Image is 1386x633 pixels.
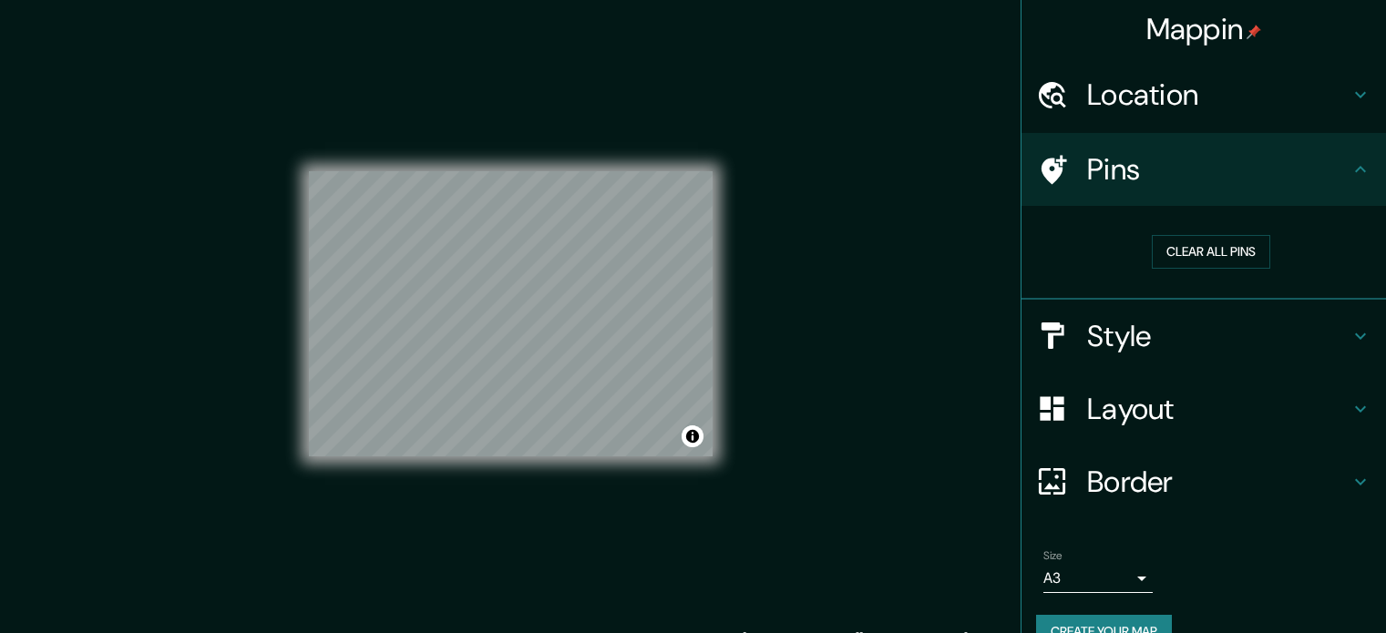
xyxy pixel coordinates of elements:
[1224,562,1366,613] iframe: Help widget launcher
[1043,564,1153,593] div: A3
[1087,318,1350,354] h4: Style
[1022,373,1386,445] div: Layout
[1022,300,1386,373] div: Style
[1247,25,1261,39] img: pin-icon.png
[1087,151,1350,188] h4: Pins
[1022,133,1386,206] div: Pins
[1022,445,1386,518] div: Border
[309,171,713,456] canvas: Map
[1152,235,1270,269] button: Clear all pins
[1146,11,1262,47] h4: Mappin
[1022,58,1386,131] div: Location
[1087,77,1350,113] h4: Location
[1087,391,1350,427] h4: Layout
[682,425,703,447] button: Toggle attribution
[1087,464,1350,500] h4: Border
[1043,547,1063,563] label: Size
